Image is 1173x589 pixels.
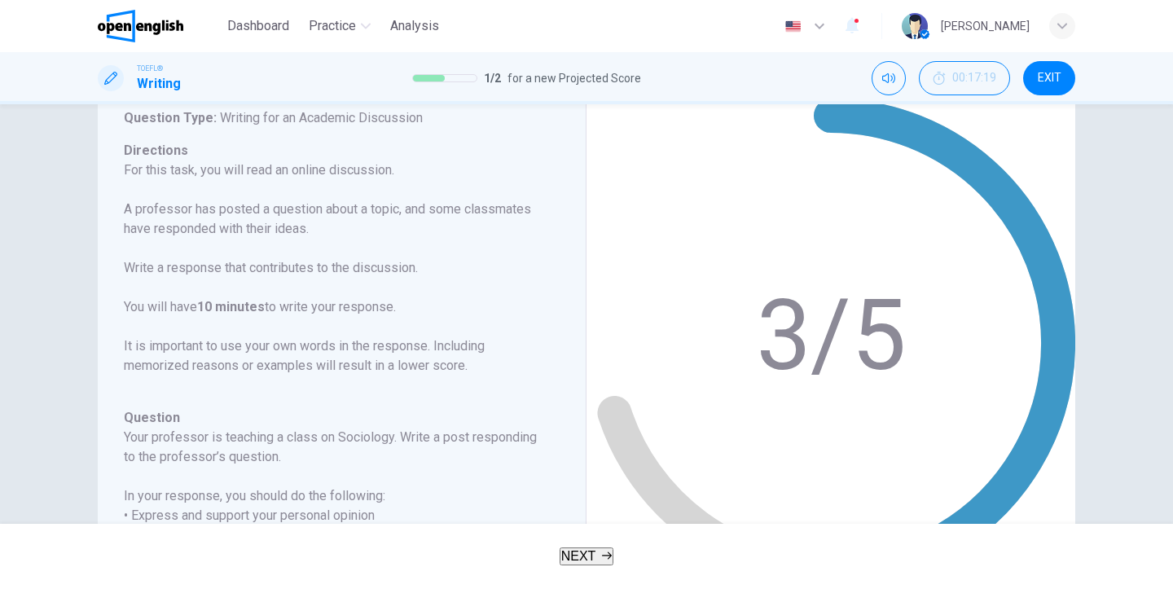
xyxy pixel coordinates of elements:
[390,16,439,36] span: Analysis
[756,279,906,393] text: 3/5
[1038,72,1061,85] span: EXIT
[507,68,641,88] span: for a new Projected Score
[137,63,163,74] span: TOEFL®
[952,72,996,85] span: 00:17:19
[98,10,183,42] img: OpenEnglish logo
[384,11,446,41] button: Analysis
[197,299,265,314] b: 10 minutes
[309,16,356,36] span: Practice
[124,486,540,545] h6: In your response, you should do the following: • Express and support your personal opinion • Make...
[227,16,289,36] span: Dashboard
[484,68,501,88] span: 1 / 2
[137,74,181,94] h1: Writing
[560,547,614,565] button: NEXT
[124,108,540,128] h6: Question Type :
[902,13,928,39] img: Profile picture
[124,160,540,376] p: For this task, you will read an online discussion. A professor has posted a question about a topi...
[941,16,1030,36] div: [PERSON_NAME]
[124,428,540,467] h6: Your professor is teaching a class on Sociology. Write a post responding to the professor’s quest...
[872,61,906,95] div: Mute
[124,408,540,428] h6: Question
[919,61,1010,95] button: 00:17:19
[783,20,803,33] img: en
[98,10,221,42] a: OpenEnglish logo
[561,549,596,563] span: NEXT
[919,61,1010,95] div: Hide
[302,11,377,41] button: Practice
[124,141,540,395] h6: Directions
[217,110,423,125] span: Writing for an Academic Discussion
[221,11,296,41] button: Dashboard
[1023,61,1075,95] button: EXIT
